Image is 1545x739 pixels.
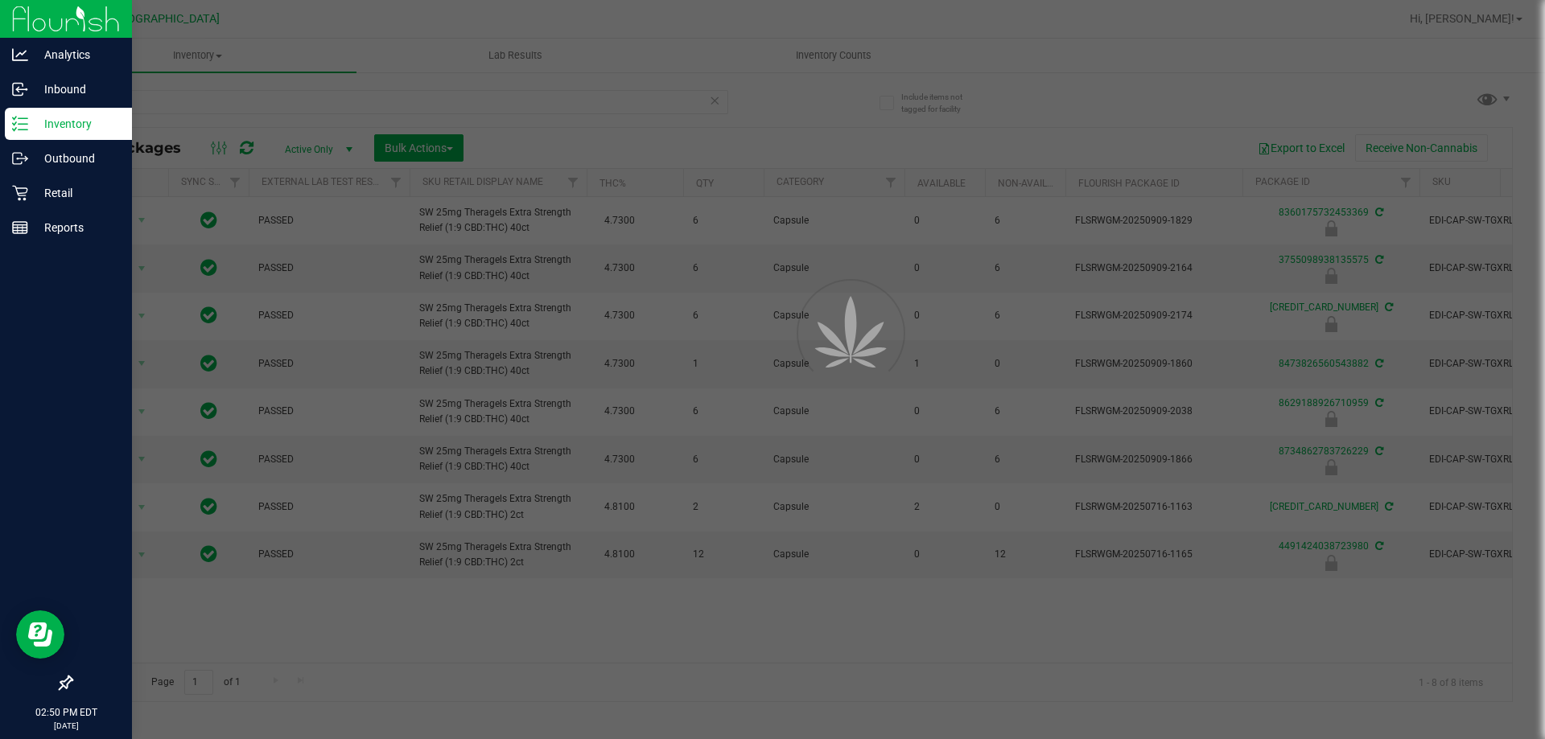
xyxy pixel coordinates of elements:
[12,220,28,236] inline-svg: Reports
[28,149,125,168] p: Outbound
[28,80,125,99] p: Inbound
[16,610,64,659] iframe: Resource center
[12,116,28,132] inline-svg: Inventory
[7,720,125,732] p: [DATE]
[28,218,125,237] p: Reports
[12,150,28,166] inline-svg: Outbound
[12,185,28,201] inline-svg: Retail
[28,183,125,203] p: Retail
[28,45,125,64] p: Analytics
[12,81,28,97] inline-svg: Inbound
[12,47,28,63] inline-svg: Analytics
[28,114,125,133] p: Inventory
[7,705,125,720] p: 02:50 PM EDT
